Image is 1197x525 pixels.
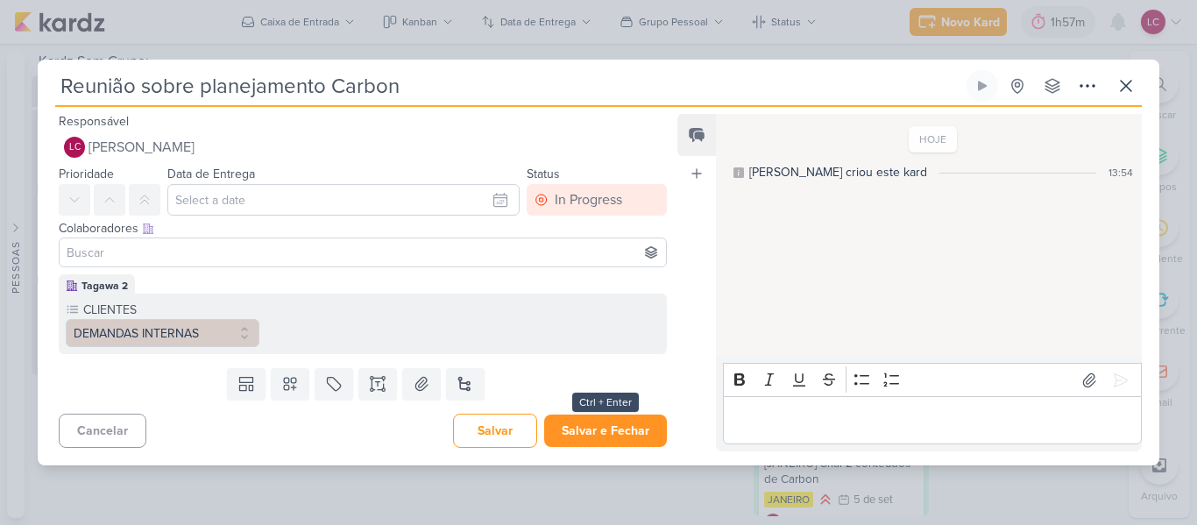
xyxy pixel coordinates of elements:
[66,319,259,347] button: DEMANDAS INTERNAS
[55,70,963,102] input: Kard Sem Título
[59,414,146,448] button: Cancelar
[527,184,667,216] button: In Progress
[555,189,622,210] div: In Progress
[453,414,537,448] button: Salvar
[167,167,255,181] label: Data de Entrega
[723,396,1142,444] div: Editor editing area: main
[167,184,520,216] input: Select a date
[975,79,989,93] div: Ligar relógio
[69,143,81,153] p: LC
[749,163,927,181] div: [PERSON_NAME] criou este kard
[81,301,259,319] label: CLIENTES
[63,242,662,263] input: Buscar
[81,278,128,294] div: Tagawa 2
[572,393,639,412] div: Ctrl + Enter
[59,131,667,163] button: LC [PERSON_NAME]
[59,167,114,181] label: Prioridade
[64,137,85,158] div: Laís Costa
[527,167,560,181] label: Status
[1108,165,1133,181] div: 13:54
[89,137,195,158] span: [PERSON_NAME]
[544,415,667,447] button: Salvar e Fechar
[59,114,129,129] label: Responsável
[723,363,1142,397] div: Editor toolbar
[59,219,667,238] div: Colaboradores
